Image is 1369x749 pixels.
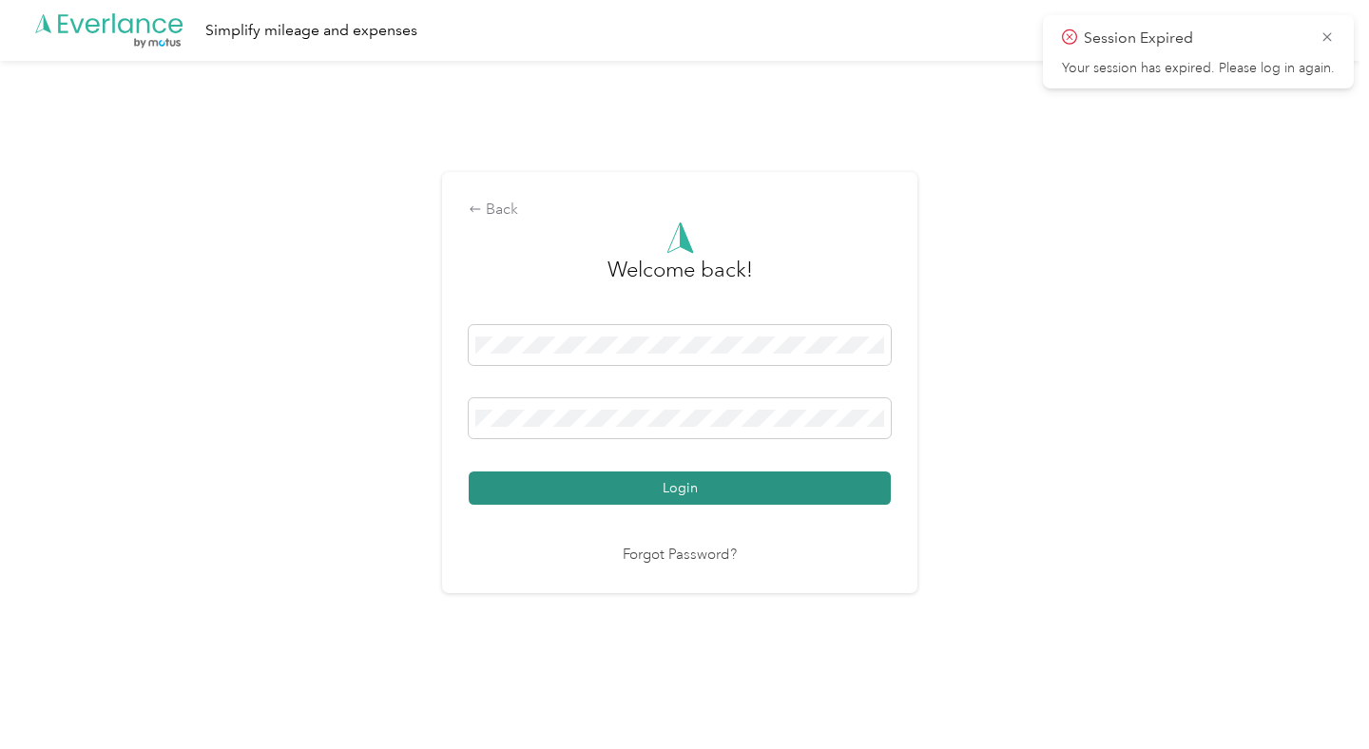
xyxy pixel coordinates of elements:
[205,19,417,43] div: Simplify mileage and expenses
[1263,643,1369,749] iframe: Everlance-gr Chat Button Frame
[1084,27,1306,50] p: Session Expired
[623,545,737,567] a: Forgot Password?
[469,199,891,221] div: Back
[1062,60,1335,77] p: Your session has expired. Please log in again.
[607,254,753,305] h3: greeting
[469,471,891,505] button: Login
